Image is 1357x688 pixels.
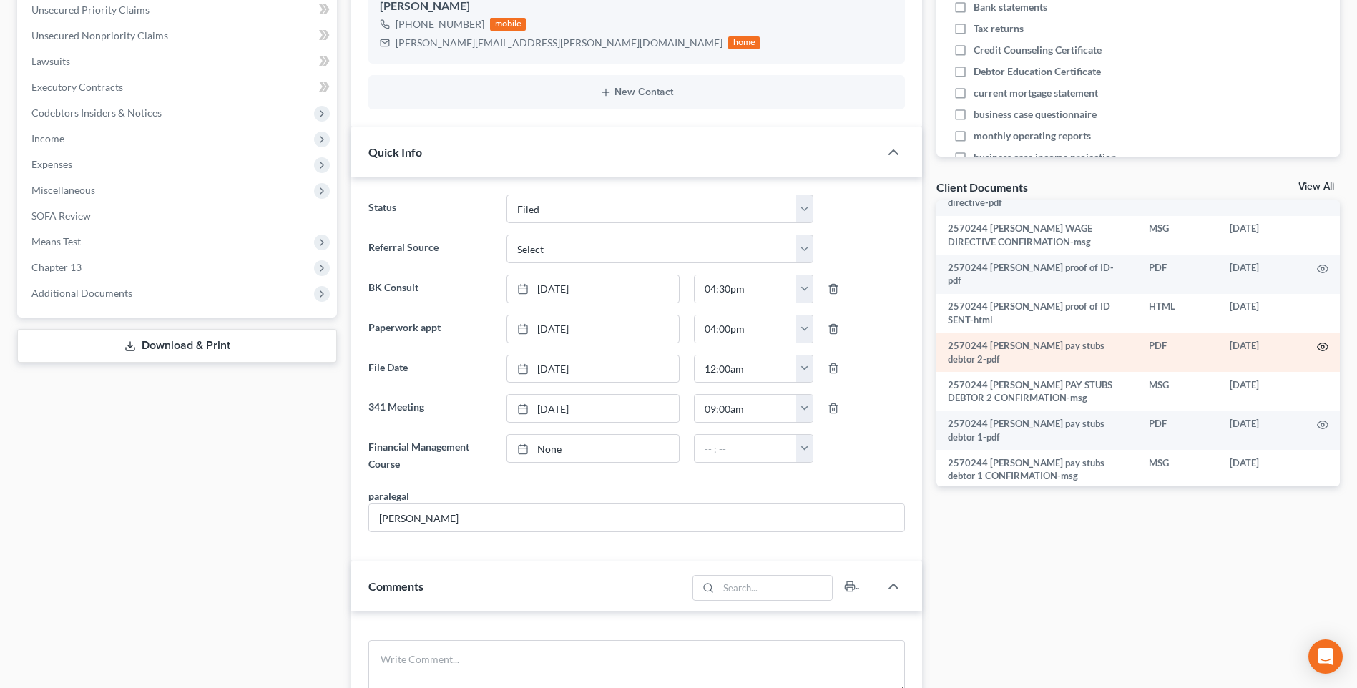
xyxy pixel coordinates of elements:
[974,64,1101,79] span: Debtor Education Certificate
[361,275,499,303] label: BK Consult
[936,333,1137,372] td: 2570244 [PERSON_NAME] pay stubs debtor 2-pdf
[728,36,760,49] div: home
[1137,333,1218,372] td: PDF
[31,55,70,67] span: Lawsuits
[396,36,722,50] div: [PERSON_NAME][EMAIL_ADDRESS][PERSON_NAME][DOMAIN_NAME]
[1137,255,1218,294] td: PDF
[31,261,82,273] span: Chapter 13
[361,355,499,383] label: File Date
[974,21,1024,36] span: Tax returns
[974,150,1117,164] span: business case income projection
[1218,411,1305,450] td: [DATE]
[1137,411,1218,450] td: PDF
[361,195,499,223] label: Status
[936,372,1137,411] td: 2570244 [PERSON_NAME] PAY STUBS DEBTOR 2 CONFIRMATION-msg
[1218,294,1305,333] td: [DATE]
[507,435,679,462] a: None
[1137,450,1218,489] td: MSG
[1137,372,1218,411] td: MSG
[20,74,337,100] a: Executory Contracts
[974,129,1091,143] span: monthly operating reports
[31,4,150,16] span: Unsecured Priority Claims
[20,23,337,49] a: Unsecured Nonpriority Claims
[507,355,679,383] a: [DATE]
[368,145,422,159] span: Quick Info
[1308,639,1343,674] div: Open Intercom Messenger
[1218,255,1305,294] td: [DATE]
[974,43,1102,57] span: Credit Counseling Certificate
[936,450,1137,489] td: 2570244 [PERSON_NAME] pay stubs debtor 1 CONFIRMATION-msg
[369,504,904,531] input: --
[31,107,162,119] span: Codebtors Insiders & Notices
[936,411,1137,450] td: 2570244 [PERSON_NAME] pay stubs debtor 1-pdf
[507,395,679,422] a: [DATE]
[1218,216,1305,255] td: [DATE]
[20,203,337,229] a: SOFA Review
[31,287,132,299] span: Additional Documents
[20,49,337,74] a: Lawsuits
[361,235,499,263] label: Referral Source
[368,579,423,593] span: Comments
[695,275,797,303] input: -- : --
[490,18,526,31] div: mobile
[361,315,499,343] label: Paperwork appt
[695,355,797,383] input: -- : --
[1137,216,1218,255] td: MSG
[936,180,1028,195] div: Client Documents
[507,315,679,343] a: [DATE]
[1218,333,1305,372] td: [DATE]
[31,81,123,93] span: Executory Contracts
[695,395,797,422] input: -- : --
[1137,294,1218,333] td: HTML
[361,434,499,477] label: Financial Management Course
[936,255,1137,294] td: 2570244 [PERSON_NAME] proof of ID-pdf
[695,435,797,462] input: -- : --
[396,17,484,31] div: [PHONE_NUMBER]
[31,235,81,247] span: Means Test
[31,29,168,41] span: Unsecured Nonpriority Claims
[31,184,95,196] span: Miscellaneous
[507,275,679,303] a: [DATE]
[695,315,797,343] input: -- : --
[718,576,832,600] input: Search...
[17,329,337,363] a: Download & Print
[1218,372,1305,411] td: [DATE]
[31,210,91,222] span: SOFA Review
[1218,450,1305,489] td: [DATE]
[361,394,499,423] label: 341 Meeting
[368,488,409,503] div: paralegal
[936,294,1137,333] td: 2570244 [PERSON_NAME] proof of ID SENT-html
[380,87,893,98] button: New Contact
[31,158,72,170] span: Expenses
[1298,182,1334,192] a: View All
[974,86,1098,100] span: current mortgage statement
[31,132,64,144] span: Income
[936,216,1137,255] td: 2570244 [PERSON_NAME] WAGE DIRECTIVE CONFIRMATION-msg
[974,107,1097,122] span: business case questionnaire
